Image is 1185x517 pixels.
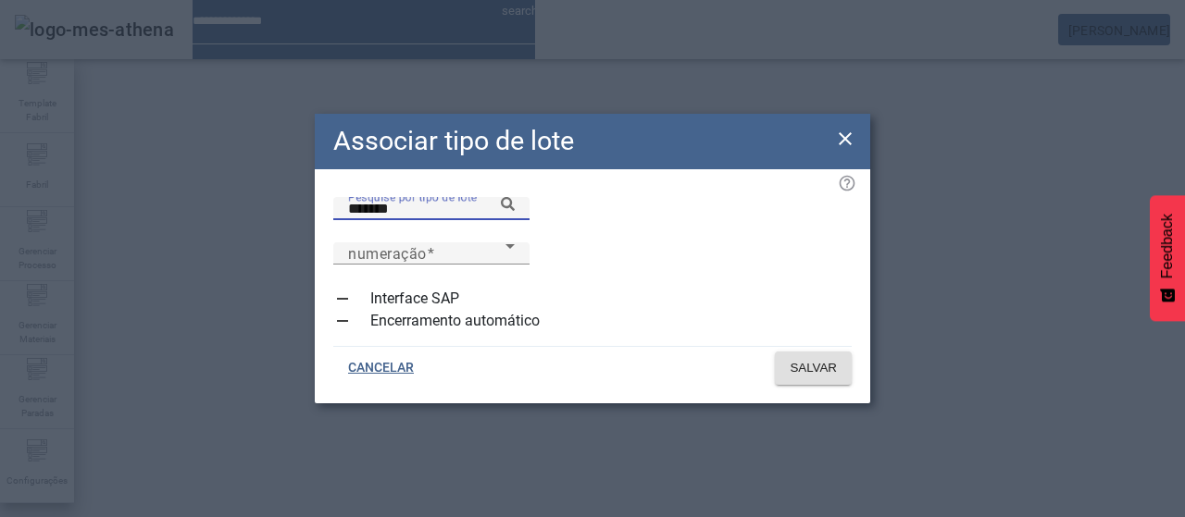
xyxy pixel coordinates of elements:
[367,310,540,332] label: Encerramento automático
[1159,214,1176,278] span: Feedback
[333,121,574,161] h2: Associar tipo de lote
[348,242,505,265] span: numeração
[790,359,837,377] span: SALVAR
[348,359,414,377] span: CANCELAR
[775,351,852,385] button: SALVAR
[1150,195,1185,321] button: Feedback - Mostrar pesquisa
[348,190,477,203] mat-label: Pesquise por tipo de lote
[367,288,459,310] label: Interface SAP
[333,351,429,385] button: CANCELAR
[348,198,515,220] input: Number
